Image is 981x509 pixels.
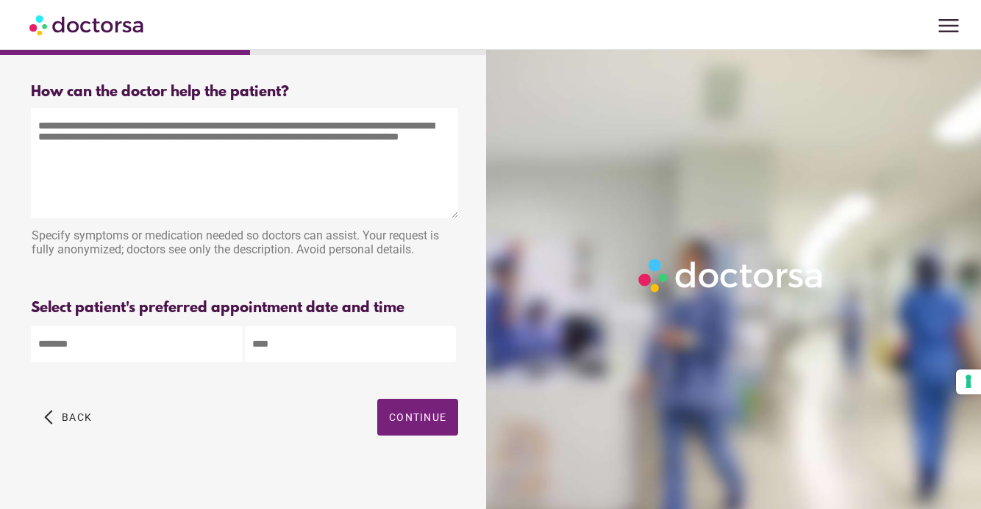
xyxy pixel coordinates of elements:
[31,221,458,267] div: Specify symptoms or medication needed so doctors can assist. Your request is fully anonymized; do...
[62,411,92,423] span: Back
[377,399,458,436] button: Continue
[389,411,446,423] span: Continue
[935,12,963,40] span: menu
[31,300,458,317] div: Select patient's preferred appointment date and time
[633,253,830,297] img: Logo-Doctorsa-trans-White-partial-flat.png
[31,84,458,101] div: How can the doctor help the patient?
[38,399,98,436] button: arrow_back_ios Back
[29,8,146,41] img: Doctorsa.com
[956,369,981,394] button: Your consent preferences for tracking technologies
